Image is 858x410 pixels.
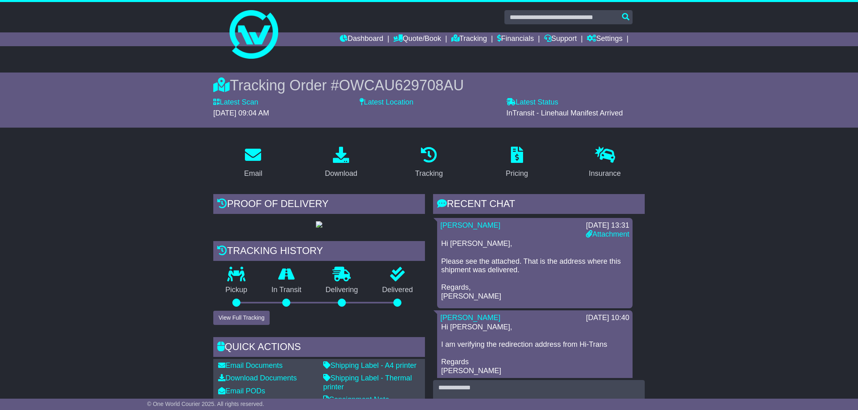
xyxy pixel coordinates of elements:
[218,374,297,382] a: Download Documents
[441,323,628,376] p: Hi [PERSON_NAME], I am verifying the redirection address from Hi-Trans Regards [PERSON_NAME]
[218,361,283,369] a: Email Documents
[244,168,262,179] div: Email
[586,221,629,230] div: [DATE] 13:31
[583,144,626,182] a: Insurance
[587,32,622,46] a: Settings
[393,32,441,46] a: Quote/Book
[325,168,357,179] div: Download
[213,337,425,359] div: Quick Actions
[213,241,425,263] div: Tracking history
[323,395,389,404] a: Consignment Note
[316,221,322,228] img: GetPodImage
[506,98,558,107] label: Latest Status
[544,32,577,46] a: Support
[589,168,621,179] div: Insurance
[147,401,264,407] span: © One World Courier 2025. All rights reserved.
[313,286,370,295] p: Delivering
[440,314,500,322] a: [PERSON_NAME]
[410,144,448,182] a: Tracking
[239,144,268,182] a: Email
[323,361,416,369] a: Shipping Label - A4 printer
[360,98,413,107] label: Latest Location
[440,221,500,229] a: [PERSON_NAME]
[586,314,629,322] div: [DATE] 10:40
[323,374,412,391] a: Shipping Label - Thermal printer
[497,32,534,46] a: Financials
[213,109,269,117] span: [DATE] 09:04 AM
[500,144,533,182] a: Pricing
[340,32,383,46] a: Dashboard
[213,286,260,295] p: Pickup
[218,387,265,395] a: Email PODs
[339,77,464,94] span: OWCAU629708AU
[320,144,363,182] a: Download
[370,286,425,295] p: Delivered
[213,311,270,325] button: View Full Tracking
[586,230,629,238] a: Attachment
[213,77,645,94] div: Tracking Order #
[433,194,645,216] div: RECENT CHAT
[213,194,425,216] div: Proof of Delivery
[451,32,487,46] a: Tracking
[260,286,314,295] p: In Transit
[213,98,258,107] label: Latest Scan
[415,168,443,179] div: Tracking
[506,109,623,117] span: InTransit - Linehaul Manifest Arrived
[506,168,528,179] div: Pricing
[441,239,628,301] p: Hi [PERSON_NAME], Please see the attached. That is the address where this shipment was delivered....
